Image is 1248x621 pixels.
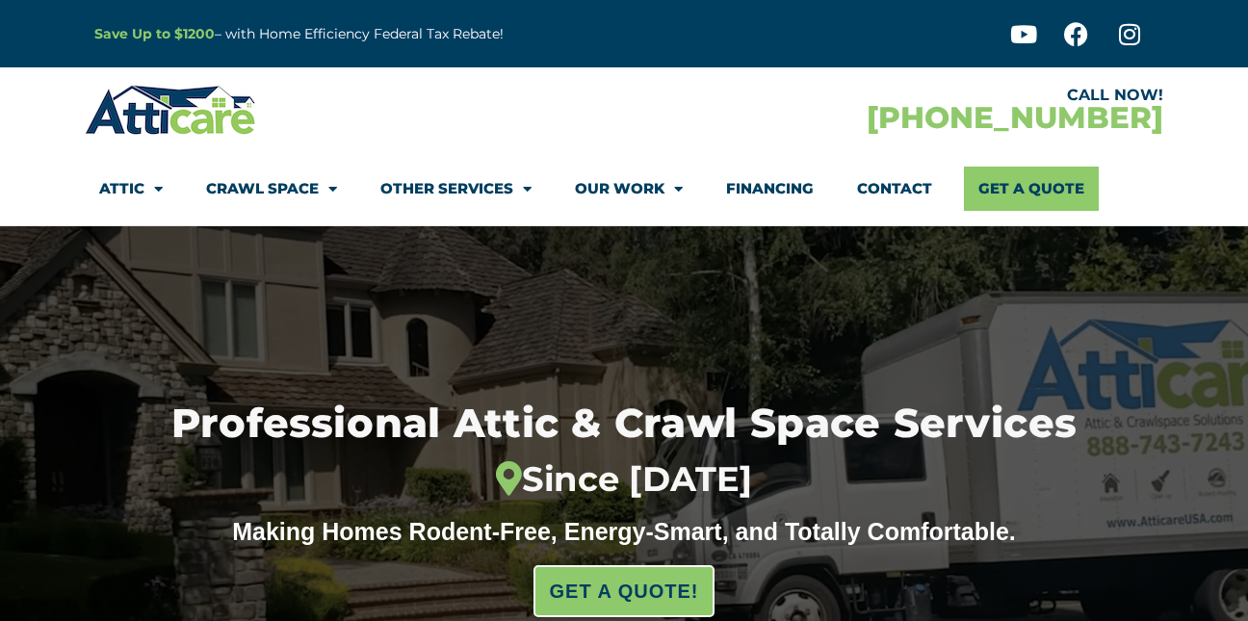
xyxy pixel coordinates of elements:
a: Our Work [575,167,683,211]
h1: Professional Attic & Crawl Space Services [78,403,1170,500]
nav: Menu [99,167,1149,211]
a: GET A QUOTE! [533,565,715,617]
a: Crawl Space [206,167,337,211]
div: Since [DATE] [78,458,1170,499]
a: Contact [857,167,932,211]
div: CALL NOW! [624,88,1163,103]
a: Save Up to $1200 [94,25,215,42]
a: Other Services [380,167,532,211]
a: Financing [726,167,814,211]
a: Get A Quote [964,167,1099,211]
a: Attic [99,167,163,211]
span: GET A QUOTE! [550,572,699,610]
div: Making Homes Rodent-Free, Energy-Smart, and Totally Comfortable. [195,517,1053,546]
p: – with Home Efficiency Federal Tax Rebate! [94,23,718,45]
